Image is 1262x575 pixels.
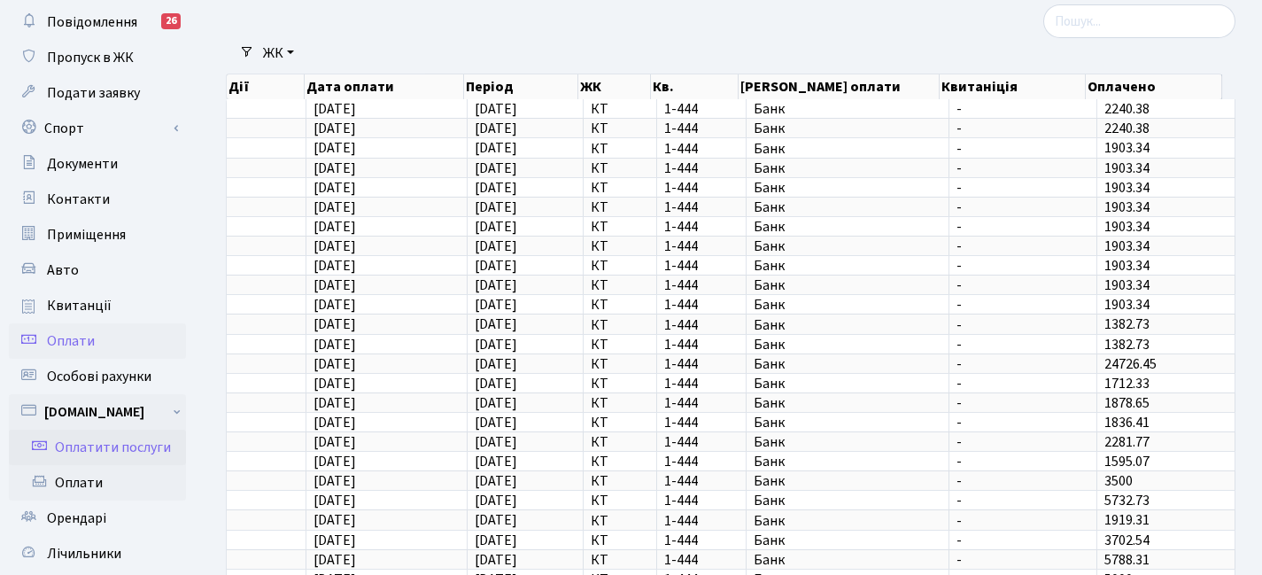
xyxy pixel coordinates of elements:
span: 1-444 [664,455,739,469]
span: КТ [591,435,650,449]
span: [DATE] [475,198,517,217]
span: [DATE] [314,295,356,315]
a: Оплати [9,465,186,501]
span: - [956,259,1089,273]
a: [DOMAIN_NAME] [9,394,186,430]
span: [DATE] [475,315,517,335]
a: Авто [9,253,186,288]
span: - [956,102,1089,116]
span: [DATE] [314,511,356,531]
span: КТ [591,298,650,312]
span: [DATE] [475,295,517,315]
span: [DATE] [475,413,517,432]
span: 1-444 [664,200,739,214]
span: [DATE] [475,159,517,178]
span: 1903.34 [1104,217,1150,237]
span: КТ [591,259,650,273]
span: 1903.34 [1104,256,1150,276]
span: - [956,200,1089,214]
span: КТ [591,357,650,371]
span: 1-444 [664,338,739,352]
span: КТ [591,102,650,116]
span: 1382.73 [1104,335,1150,354]
span: Банк [754,318,941,332]
span: Банк [754,455,941,469]
span: 1-444 [664,396,739,410]
span: - [956,239,1089,253]
span: Лічильники [47,544,121,563]
a: Квитанції [9,288,186,323]
span: - [956,318,1089,332]
span: 1382.73 [1104,315,1150,335]
span: 1878.65 [1104,393,1150,413]
th: [PERSON_NAME] оплати [739,74,941,99]
a: Документи [9,146,186,182]
span: - [956,121,1089,136]
span: 1-444 [664,474,739,488]
span: 1903.34 [1104,139,1150,159]
span: Банк [754,278,941,292]
span: [DATE] [475,256,517,276]
span: КТ [591,474,650,488]
span: Банк [754,493,941,508]
span: [DATE] [314,119,356,138]
span: 1903.34 [1104,295,1150,315]
span: 1-444 [664,259,739,273]
span: [DATE] [314,491,356,510]
th: Оплачено [1086,74,1222,99]
span: Банк [754,435,941,449]
span: КТ [591,514,650,528]
th: Період [464,74,577,99]
span: 2240.38 [1104,99,1150,119]
span: Приміщення [47,225,126,245]
th: Дата оплати [305,74,464,99]
span: [DATE] [475,531,517,550]
span: - [956,416,1089,430]
span: 1-444 [664,318,739,332]
span: 1903.34 [1104,198,1150,217]
span: Документи [47,154,118,174]
span: 5732.73 [1104,491,1150,510]
span: Пропуск в ЖК [47,48,134,67]
span: - [956,493,1089,508]
span: [DATE] [314,432,356,452]
span: - [956,220,1089,234]
div: 26 [161,13,181,29]
span: 1-444 [664,514,739,528]
th: Кв. [651,74,739,99]
span: 1-444 [664,298,739,312]
span: Банк [754,121,941,136]
span: Банк [754,474,941,488]
a: Повідомлення26 [9,4,186,40]
span: [DATE] [475,550,517,570]
span: [DATE] [314,354,356,374]
span: 1712.33 [1104,374,1150,393]
span: Банк [754,357,941,371]
span: - [956,396,1089,410]
span: Подати заявку [47,83,140,103]
a: ЖК [256,38,301,68]
span: Банк [754,161,941,175]
span: Особові рахунки [47,367,151,386]
th: Дії [227,74,305,99]
a: Особові рахунки [9,359,186,394]
span: [DATE] [475,432,517,452]
a: Спорт [9,111,186,146]
span: - [956,181,1089,195]
span: Банк [754,533,941,548]
span: Банк [754,220,941,234]
span: [DATE] [475,237,517,256]
span: 1-444 [664,533,739,548]
span: - [956,298,1089,312]
span: - [956,278,1089,292]
span: 24726.45 [1104,354,1157,374]
a: Лічильники [9,536,186,571]
span: [DATE] [475,452,517,471]
span: КТ [591,200,650,214]
span: КТ [591,220,650,234]
span: - [956,553,1089,567]
span: 1903.34 [1104,178,1150,198]
span: Банк [754,181,941,195]
span: [DATE] [314,256,356,276]
span: [DATE] [314,531,356,550]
